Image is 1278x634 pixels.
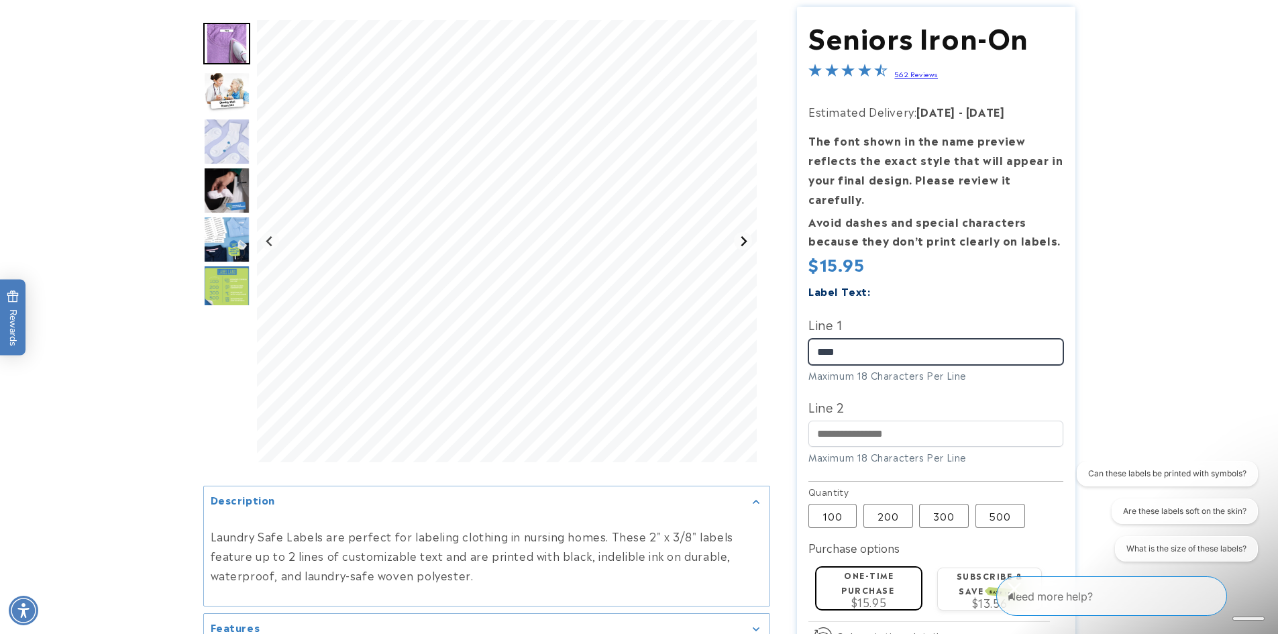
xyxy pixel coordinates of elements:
[734,232,752,250] button: Next slide
[203,118,250,165] div: Go to slide 3
[211,492,276,506] h2: Description
[203,216,250,263] img: Nursing Home Iron-On - Label Land
[894,69,938,78] a: 562 Reviews - open in a new tab
[1067,461,1265,574] iframe: Gorgias live chat conversation starters
[972,594,1008,611] span: $13.56
[851,594,887,610] span: $15.95
[808,539,900,556] label: Purchase options
[863,504,913,528] label: 200
[203,265,250,312] img: Nursing Home Iron-On - Label Land
[203,20,250,67] div: Go to slide 1
[957,570,1023,596] label: Subscribe & save
[203,265,250,312] div: Go to slide 6
[916,103,955,119] strong: [DATE]
[959,103,963,119] strong: -
[808,313,1063,335] label: Line 1
[211,620,260,633] h2: Features
[841,569,894,595] label: One-time purchase
[988,587,1019,598] span: SAVE 15%
[919,504,969,528] label: 300
[808,252,865,276] span: $15.95
[203,118,250,165] img: Nursing Home Iron-On - Label Land
[7,290,19,346] span: Rewards
[996,571,1265,621] iframe: Gorgias Floating Chat
[211,527,763,584] p: Laundry Safe Labels are perfect for labeling clothing in nursing homes. These 2" x 3/8" labels fe...
[261,232,279,250] button: Go to last slide
[808,213,1061,249] strong: Avoid dashes and special characters because they don’t print clearly on labels.
[808,19,1063,54] h1: Seniors Iron-On
[203,167,250,214] div: Go to slide 4
[203,216,250,263] div: Go to slide 5
[203,167,250,214] img: Nursing Home Iron-On - Label Land
[808,504,857,528] label: 100
[203,23,250,64] img: Iron on name label being ironed to shirt
[203,69,250,116] div: Go to slide 2
[808,102,1063,121] p: Estimated Delivery:
[808,450,1063,464] div: Maximum 18 Characters Per Line
[808,132,1063,206] strong: The font shown in the name preview reflects the exact style that will appear in your final design...
[203,72,250,113] img: Nurse with an elderly woman and an iron on label
[9,596,38,625] div: Accessibility Menu
[204,486,769,516] summary: Description
[808,65,888,81] span: 4.4-star overall rating
[808,283,871,299] label: Label Text:
[808,368,1063,382] div: Maximum 18 Characters Per Line
[975,504,1025,528] label: 500
[966,103,1005,119] strong: [DATE]
[808,485,850,498] legend: Quantity
[808,396,1063,417] label: Line 2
